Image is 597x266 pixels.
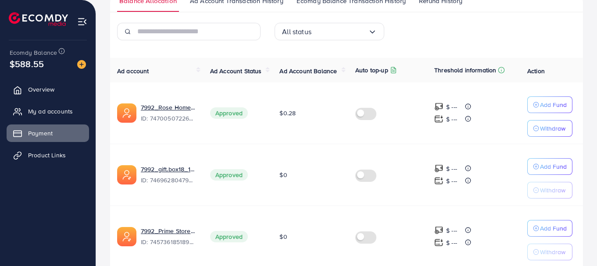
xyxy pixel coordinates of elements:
p: $ --- [446,176,457,186]
button: Add Fund [527,158,572,175]
span: ID: 7470050722626093073 [141,114,196,123]
a: 7992_Prime Store_1736302362086 [141,227,196,235]
p: Add Fund [540,223,567,234]
div: <span class='underline'>7992_Rose Home_1739256726352</span></br>7470050722626093073 [141,103,196,123]
span: Approved [210,107,248,119]
p: $ --- [446,163,457,174]
span: Ecomdy Balance [10,48,57,57]
span: $588.55 [10,57,44,70]
span: Ad Account Status [210,67,262,75]
p: $ --- [446,114,457,124]
button: Withdraw [527,244,572,260]
p: Add Fund [540,161,567,172]
span: Overview [28,85,54,94]
img: top-up amount [434,226,443,235]
iframe: Chat [560,227,590,259]
span: Approved [210,169,248,181]
span: Approved [210,231,248,242]
div: <span class='underline'>7992_gift.box18_1739158306714</span></br>7469628047981821969 [141,165,196,185]
img: logo [9,12,68,26]
img: top-up amount [434,176,443,185]
img: top-up amount [434,164,443,173]
a: 7992_Rose Home_1739256726352 [141,103,196,112]
span: $0 [279,232,287,241]
span: Payment [28,129,53,138]
span: $0 [279,170,287,179]
button: Withdraw [527,120,572,137]
span: All status [282,25,311,39]
span: ID: 7457361851895054352 [141,238,196,246]
p: $ --- [446,238,457,248]
p: Auto top-up [355,65,388,75]
a: Product Links [7,146,89,164]
img: top-up amount [434,102,443,111]
button: Add Fund [527,220,572,237]
p: Threshold information [434,65,496,75]
span: Product Links [28,151,66,160]
img: top-up amount [434,238,443,247]
img: ic-ads-acc.e4c84228.svg [117,227,136,246]
span: ID: 7469628047981821969 [141,176,196,184]
p: Withdraw [540,185,565,195]
span: Ad Account Balance [279,67,337,75]
p: Withdraw [540,247,565,257]
img: top-up amount [434,114,443,124]
img: menu [77,17,87,27]
p: $ --- [446,225,457,236]
span: $0.28 [279,109,296,117]
span: Ad account [117,67,149,75]
img: ic-ads-acc.e4c84228.svg [117,103,136,123]
img: ic-ads-acc.e4c84228.svg [117,165,136,184]
span: My ad accounts [28,107,73,116]
img: image [77,60,86,69]
p: Withdraw [540,123,565,134]
a: Payment [7,124,89,142]
div: Search for option [275,23,384,40]
button: Withdraw [527,182,572,199]
span: Action [527,67,545,75]
div: <span class='underline'>7992_Prime Store_1736302362086</span></br>7457361851895054352 [141,227,196,247]
a: My ad accounts [7,103,89,120]
a: 7992_gift.box18_1739158306714 [141,165,196,174]
a: Overview [7,81,89,98]
p: $ --- [446,102,457,112]
p: Add Fund [540,99,567,110]
input: Search for option [311,25,368,39]
button: Add Fund [527,96,572,113]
